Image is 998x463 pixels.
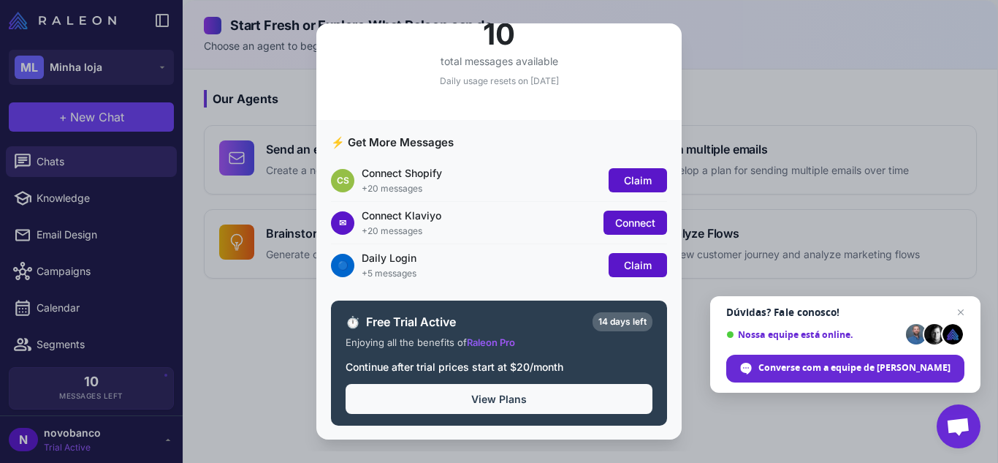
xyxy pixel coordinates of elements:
[441,55,558,67] span: total messages available
[362,182,601,195] div: +20 messages
[615,217,655,229] span: Connect
[346,361,563,373] span: Continue after trial prices start at $20/month
[331,211,354,235] div: ✉
[331,20,667,49] div: 10
[366,313,587,331] span: Free Trial Active
[726,306,964,318] span: Dúvidas? Fale conosco!
[362,165,601,181] div: Connect Shopify
[609,253,667,277] button: Claim
[331,135,667,151] h3: ⚡ Get More Messages
[440,75,559,86] span: Daily usage resets on [DATE]
[593,312,652,331] div: 14 days left
[362,250,601,266] div: Daily Login
[758,361,951,374] span: Converse com a equipe de [PERSON_NAME]
[624,259,652,271] span: Claim
[726,329,901,340] span: Nossa equipe está online.
[952,304,970,321] span: Bate-papo
[346,384,652,414] button: View Plans
[331,254,354,277] div: 🔵
[331,169,354,192] div: CS
[362,267,601,280] div: +5 messages
[362,225,596,238] div: +20 messages
[609,168,667,192] button: Claim
[346,336,652,350] div: Enjoying all the benefits of
[346,313,360,331] span: ⏱️
[362,208,596,223] div: Connect Klaviyo
[624,174,652,187] span: Claim
[467,336,515,348] span: Raleon Pro
[603,211,667,235] button: Connect
[726,355,964,383] div: Converse com a equipe de Raleon
[937,404,980,448] div: Bate-papo aberto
